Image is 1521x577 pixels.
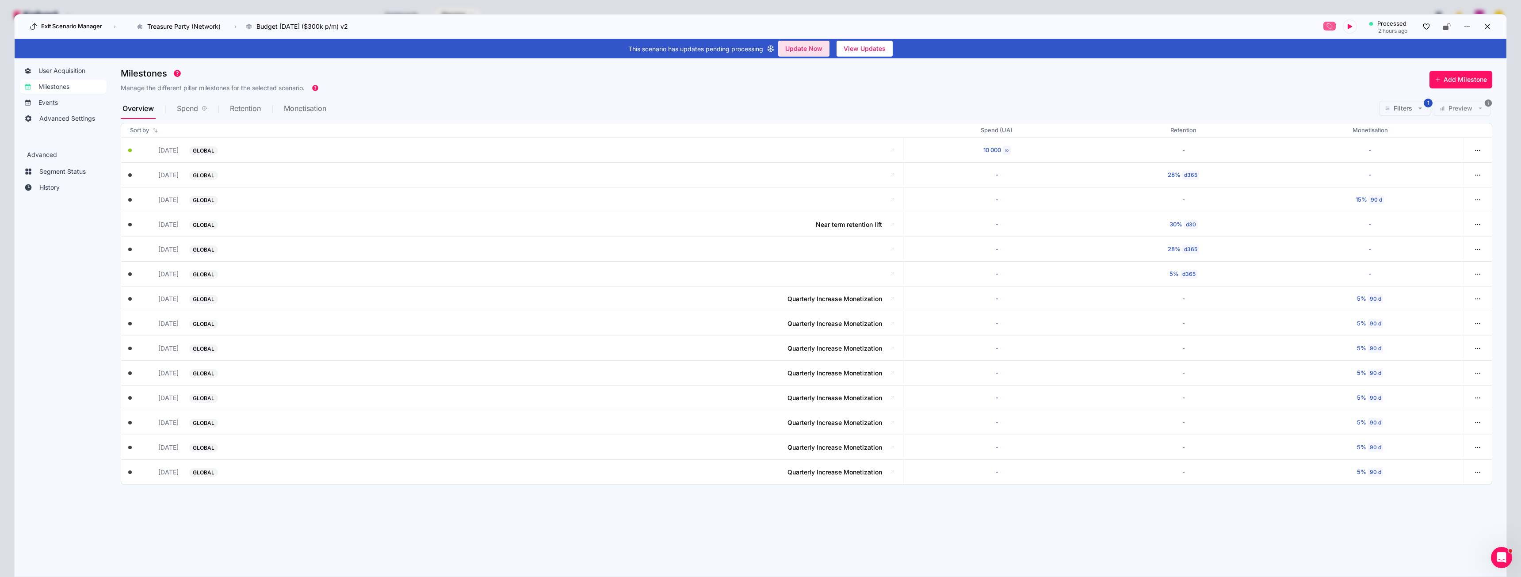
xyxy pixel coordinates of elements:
[1155,340,1212,357] button: -
[152,279,166,293] button: Send a message…
[787,344,882,353] span: Quarterly Increase Monetization
[1341,290,1398,308] button: 5%90 d
[1182,418,1185,427] div: -
[1182,146,1185,155] div: -
[189,145,882,155] button: GLOBAL
[20,164,107,179] a: Segment Status
[1182,344,1185,353] div: -
[1341,265,1398,283] button: -
[193,197,214,204] span: GLOBAL
[139,294,179,303] button: [DATE]
[983,146,1001,155] div: 10 000
[1341,241,1398,258] button: -
[193,370,214,377] span: GLOBAL
[996,418,998,427] div: -
[787,319,882,328] span: Quarterly Increase Monetization
[139,344,179,353] button: [DATE]
[969,191,1025,209] button: -
[1368,468,1383,477] div: 90 d
[122,105,154,112] span: Overview
[193,246,214,253] span: GLOBAL
[139,220,179,229] button: [DATE]
[39,183,60,192] span: History
[230,105,261,112] span: Retention
[1168,245,1181,254] div: 28%
[1357,294,1366,303] div: 5%
[996,195,998,204] div: -
[20,180,107,195] a: History
[996,319,998,328] div: -
[38,98,58,107] span: Events
[969,290,1025,308] button: -
[1444,75,1487,84] span: Add Milestone
[1155,265,1212,283] button: 5%d365
[1368,344,1383,353] div: 90 d
[1368,270,1371,279] div: -
[14,92,163,149] div: The CPI drop you're seeing is likely due to how forecast marketing spend is calculated. Our syste...
[1155,315,1212,332] button: -
[969,340,1025,357] button: -
[189,220,882,229] button: GLOBALNear term retention lift
[1368,245,1371,254] div: -
[39,31,163,74] div: I don't understand why one of our scenarios automatically drops CPI down to a low amount and fixe...
[311,84,319,92] div: Tooltip anchor
[1379,101,1430,116] button: Filters1
[816,220,882,229] span: Near term retention lift
[1182,319,1185,328] div: -
[1182,171,1199,180] div: d365
[20,80,107,94] a: Milestones
[787,368,882,378] span: Quarterly Increase Monetization
[155,4,171,19] div: Close
[121,84,305,92] h3: Manage the different pillar milestones for the selected scenario.
[121,69,167,78] span: Milestones
[996,220,998,229] div: -
[189,195,882,205] button: GLOBAL
[778,41,829,57] button: Update Now
[1182,468,1185,477] div: -
[1277,126,1464,135] div: Monetisation
[128,124,160,137] button: Sort by
[139,418,179,427] button: [DATE]
[1357,344,1366,353] div: 5%
[1155,290,1212,308] button: -
[1155,141,1212,159] button: -
[38,66,85,75] span: User Acquisition
[969,439,1025,456] button: -
[996,369,998,378] div: -
[1429,71,1492,88] button: Add Milestone
[1169,220,1182,229] div: 30%
[1155,241,1212,258] button: 28%d365
[1357,418,1366,427] div: 5%
[1090,126,1276,135] div: Retention
[139,145,179,155] button: [DATE]
[1168,171,1181,180] div: 28%
[1424,99,1433,107] span: 1
[138,4,155,20] button: Home
[787,418,882,427] span: Quarterly Increase Monetization
[139,393,179,402] button: [DATE]
[787,443,882,452] span: Quarterly Increase Monetization
[1491,547,1512,568] iframe: Intercom live chat
[1341,216,1398,233] button: -
[1357,443,1366,452] div: 5%
[43,4,76,11] h1: Kohort AI
[189,269,882,279] button: GLOBAL
[139,245,179,254] button: [DATE]
[8,264,169,279] textarea: Message…
[996,468,998,477] div: -
[787,294,882,303] span: Quarterly Increase Monetization
[1155,364,1212,382] button: -
[1341,364,1398,382] button: 5%90 d
[1356,195,1367,204] div: 15%
[228,98,282,119] div: Retention
[1182,195,1185,204] div: -
[193,222,214,229] span: GLOBAL
[996,394,998,402] div: -
[284,105,326,112] span: Monetisation
[27,19,105,34] button: Exit Scenario Manager
[1341,439,1398,456] button: 5%90 d
[32,25,170,79] div: I don't understand why one of our scenarios automatically drops CPI down to a low amount and fixe...
[1368,146,1371,155] div: -
[969,141,1025,159] button: 10 000∞
[193,147,214,154] span: GLOBAL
